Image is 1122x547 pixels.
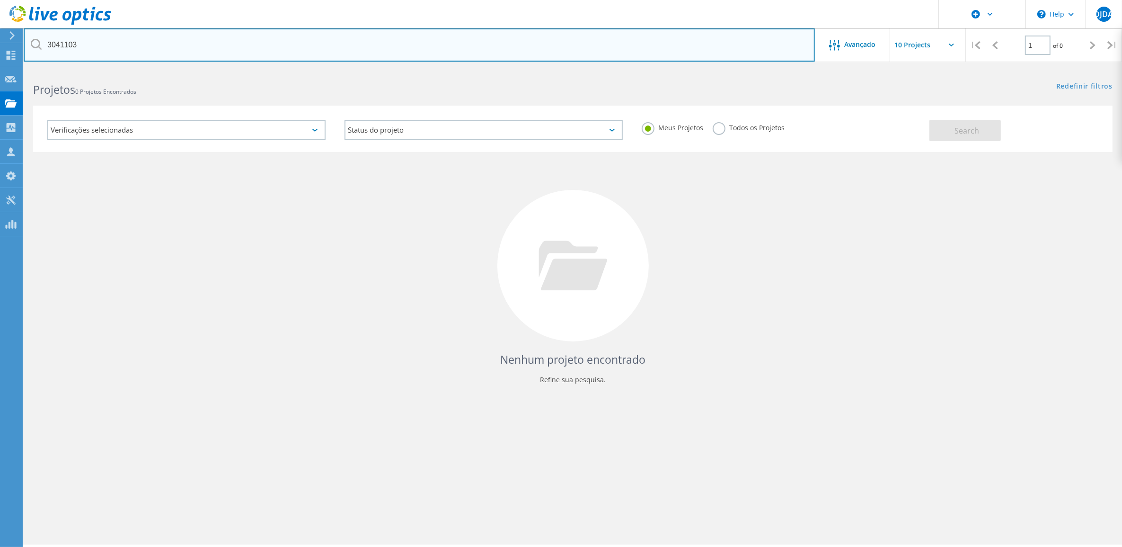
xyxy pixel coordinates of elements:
label: Meus Projetos [642,122,703,131]
p: Refine sua pesquisa. [43,372,1103,387]
label: Todos os Projetos [713,122,785,131]
span: DJDA [1094,10,1113,18]
b: Projetos [33,82,75,97]
svg: \n [1037,10,1046,18]
span: Search [955,126,980,136]
div: Status do projeto [345,120,623,140]
button: Search [929,120,1001,141]
div: | [1103,28,1122,62]
div: | [966,28,985,62]
div: Verificações selecionadas [47,120,326,140]
span: Avançado [845,41,876,48]
a: Live Optics Dashboard [9,20,111,27]
h4: Nenhum projeto encontrado [43,352,1103,368]
span: of 0 [1053,42,1063,50]
input: Pesquisar projetos por nome, proprietário, ID, empresa, etc [24,28,815,62]
a: Redefinir filtros [1056,83,1113,91]
span: 0 Projetos Encontrados [75,88,136,96]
